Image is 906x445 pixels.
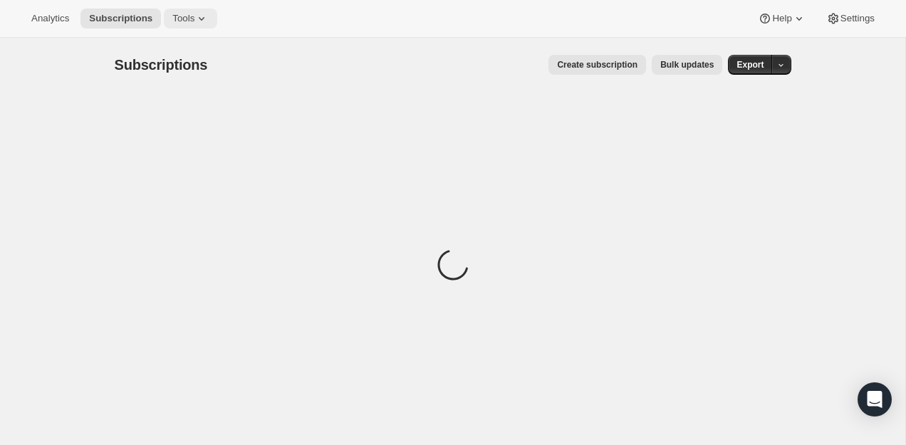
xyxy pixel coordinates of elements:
button: Export [728,55,772,75]
button: Tools [164,9,217,28]
span: Bulk updates [660,59,714,70]
span: Subscriptions [115,57,208,73]
span: Settings [840,13,875,24]
span: Analytics [31,13,69,24]
span: Tools [172,13,194,24]
button: Help [749,9,814,28]
button: Bulk updates [652,55,722,75]
button: Create subscription [548,55,646,75]
span: Subscriptions [89,13,152,24]
span: Create subscription [557,59,637,70]
button: Analytics [23,9,78,28]
button: Subscriptions [80,9,161,28]
div: Open Intercom Messenger [858,382,892,417]
span: Export [736,59,764,70]
button: Settings [818,9,883,28]
span: Help [772,13,791,24]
